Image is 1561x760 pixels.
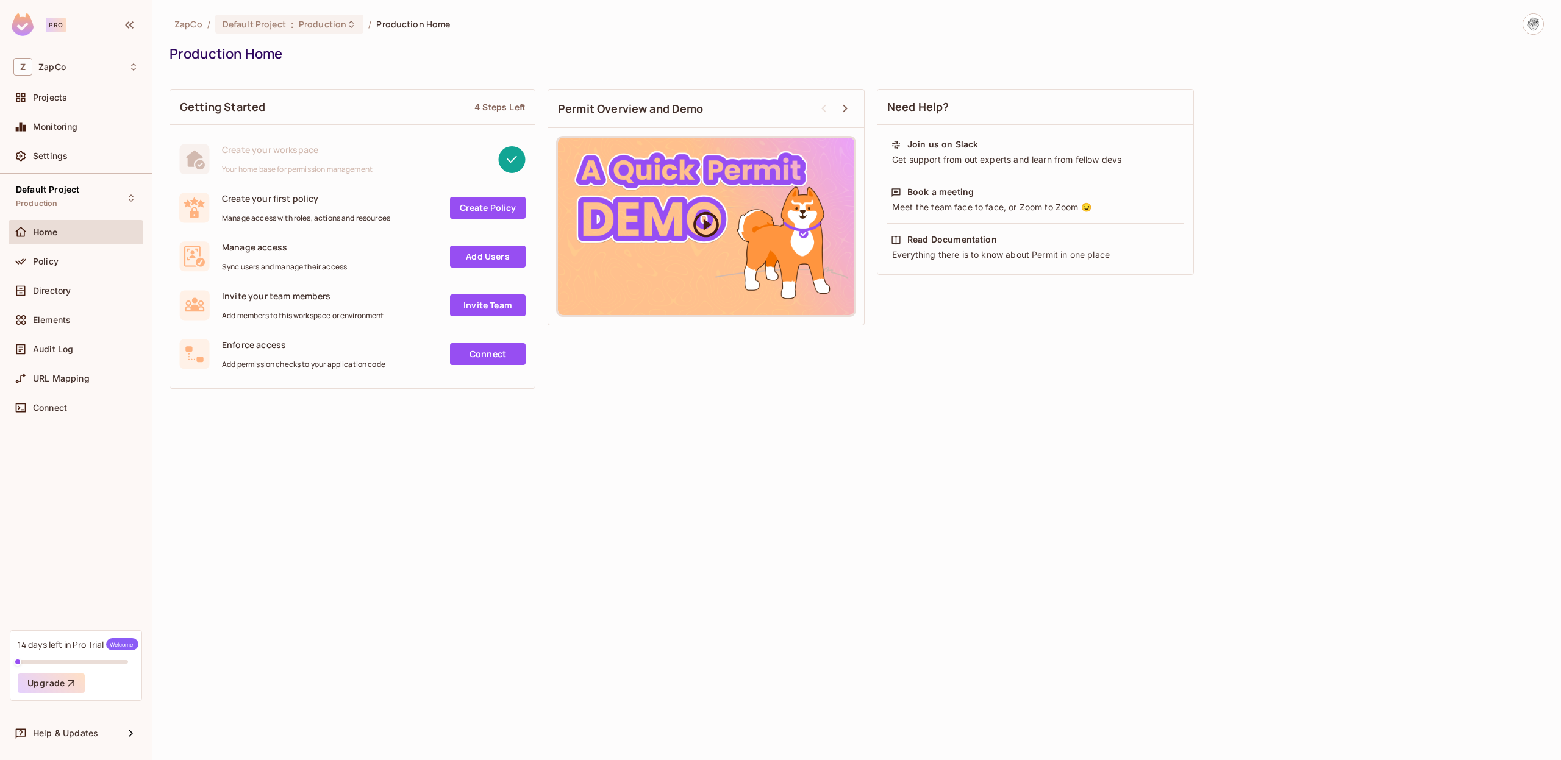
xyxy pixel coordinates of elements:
[891,249,1180,261] div: Everything there is to know about Permit in one place
[450,343,526,365] a: Connect
[18,638,138,650] div: 14 days left in Pro Trial
[33,315,71,325] span: Elements
[450,246,526,268] a: Add Users
[33,728,98,738] span: Help & Updates
[38,62,66,72] span: Workspace: ZapCo
[46,18,66,32] div: Pro
[450,294,526,316] a: Invite Team
[907,233,997,246] div: Read Documentation
[891,154,1180,166] div: Get support from out experts and learn from fellow devs
[16,185,79,194] span: Default Project
[33,403,67,413] span: Connect
[1523,14,1543,34] img: Robert Hensgen
[222,360,385,369] span: Add permission checks to your application code
[222,144,373,155] span: Create your workspace
[222,193,390,204] span: Create your first policy
[207,18,210,30] li: /
[887,99,949,115] span: Need Help?
[223,18,286,30] span: Default Project
[558,101,704,116] span: Permit Overview and Demo
[33,286,71,296] span: Directory
[222,290,384,302] span: Invite your team members
[222,213,390,223] span: Manage access with roles, actions and resources
[299,18,346,30] span: Production
[33,344,73,354] span: Audit Log
[33,151,68,161] span: Settings
[376,18,450,30] span: Production Home
[290,20,295,29] span: :
[106,638,138,650] span: Welcome!
[222,241,347,253] span: Manage access
[33,374,90,383] span: URL Mapping
[174,18,202,30] span: the active workspace
[170,44,1538,63] div: Production Home
[13,58,32,76] span: Z
[907,186,974,198] div: Book a meeting
[891,201,1180,213] div: Meet the team face to face, or Zoom to Zoom 😉
[474,101,525,113] div: 4 Steps Left
[18,673,85,693] button: Upgrade
[222,311,384,321] span: Add members to this workspace or environment
[33,122,78,132] span: Monitoring
[450,197,526,219] a: Create Policy
[907,138,978,151] div: Join us on Slack
[12,13,34,36] img: SReyMgAAAABJRU5ErkJggg==
[222,165,373,174] span: Your home base for permission management
[180,99,265,115] span: Getting Started
[368,18,371,30] li: /
[33,257,59,266] span: Policy
[33,227,58,237] span: Home
[222,262,347,272] span: Sync users and manage their access
[16,199,58,208] span: Production
[33,93,67,102] span: Projects
[222,339,385,350] span: Enforce access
